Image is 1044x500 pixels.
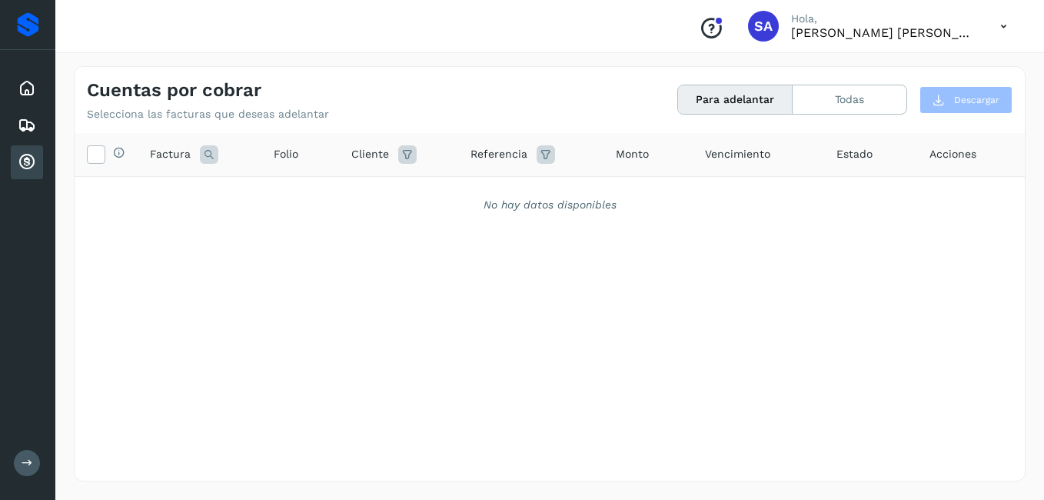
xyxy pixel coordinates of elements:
[919,86,1012,114] button: Descargar
[351,146,389,162] span: Cliente
[791,12,976,25] p: Hola,
[791,25,976,40] p: Saul Armando Palacios Martinez
[929,146,976,162] span: Acciones
[954,93,999,107] span: Descargar
[616,146,649,162] span: Monto
[705,146,770,162] span: Vencimiento
[274,146,298,162] span: Folio
[95,197,1005,213] div: No hay datos disponibles
[11,145,43,179] div: Cuentas por cobrar
[793,85,906,114] button: Todas
[87,108,329,121] p: Selecciona las facturas que deseas adelantar
[11,108,43,142] div: Embarques
[11,72,43,105] div: Inicio
[87,79,261,102] h4: Cuentas por cobrar
[678,85,793,114] button: Para adelantar
[836,146,873,162] span: Estado
[470,146,527,162] span: Referencia
[150,146,191,162] span: Factura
